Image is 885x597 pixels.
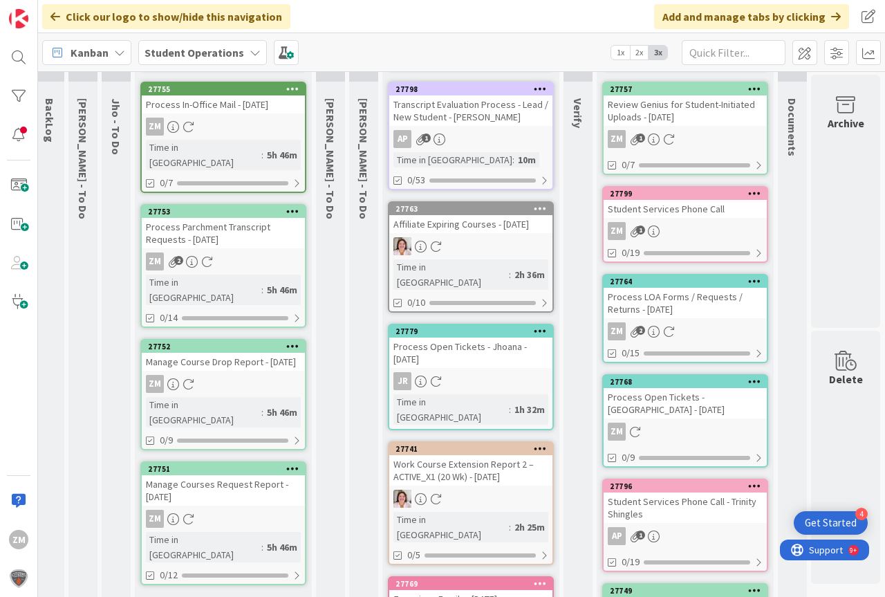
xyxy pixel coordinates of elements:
[608,423,626,441] div: ZM
[29,2,63,19] span: Support
[610,481,767,491] div: 27796
[511,520,548,535] div: 2h 25m
[604,480,767,493] div: 27796
[604,288,767,318] div: Process LOA Forms / Requests / Returns - [DATE]
[146,532,261,562] div: Time in [GEOGRAPHIC_DATA]
[682,40,785,65] input: Quick Filter...
[855,508,868,520] div: 4
[389,83,552,126] div: 27798Transcript Evaluation Process - Lead / New Student - [PERSON_NAME]
[805,516,857,530] div: Get Started
[389,490,552,508] div: EW
[142,340,305,371] div: 27752Manage Course Drop Report - [DATE]
[140,339,306,450] a: 27752Manage Course Drop Report - [DATE]ZMTime in [GEOGRAPHIC_DATA]:5h 46m0/9
[146,252,164,270] div: ZM
[602,186,768,263] a: 27799Student Services Phone CallZM0/19
[146,510,164,528] div: ZM
[636,531,645,540] span: 1
[636,226,645,235] span: 1
[636,326,645,335] span: 2
[604,200,767,218] div: Student Services Phone Call
[389,325,552,338] div: 27779
[389,338,552,368] div: Process Open Tickets - Jhoana - [DATE]
[389,215,552,233] div: Affiliate Expiring Courses - [DATE]
[604,222,767,240] div: ZM
[9,569,28,588] img: avatar
[608,222,626,240] div: ZM
[602,82,768,175] a: 27757Review Genius for Student-Initiated Uploads - [DATE]ZM0/7
[389,203,552,215] div: 27763
[622,555,640,569] span: 0/19
[389,443,552,455] div: 27741
[422,134,431,143] span: 1
[142,463,305,506] div: 27751Manage Courses Request Report - [DATE]
[604,527,767,545] div: AP
[389,237,552,255] div: EW
[146,397,261,428] div: Time in [GEOGRAPHIC_DATA]
[71,44,109,61] span: Kanban
[142,118,305,136] div: ZM
[610,377,767,387] div: 27768
[393,394,509,425] div: Time in [GEOGRAPHIC_DATA]
[604,275,767,318] div: 27764Process LOA Forms / Requests / Returns - [DATE]
[654,4,849,29] div: Add and manage tabs by clicking
[388,441,554,565] a: 27741Work Course Extension Report 2 – ACTIVE_X1 (20 Wk) - [DATE]EWTime in [GEOGRAPHIC_DATA]:2h 25...
[389,455,552,486] div: Work Course Extension Report 2 – ACTIVE_X1 (20 Wk) - [DATE]
[393,237,411,255] img: EW
[148,207,305,217] div: 27753
[622,246,640,260] span: 0/19
[393,259,509,290] div: Time in [GEOGRAPHIC_DATA]
[512,152,514,167] span: :
[785,98,799,156] span: Documents
[393,130,411,148] div: AP
[389,130,552,148] div: AP
[142,83,305,95] div: 27755
[261,282,263,297] span: :
[608,527,626,545] div: AP
[602,479,768,572] a: 27796Student Services Phone Call - Trinity ShinglesAP0/19
[604,585,767,597] div: 27749
[395,327,552,336] div: 27779
[261,147,263,163] span: :
[389,95,552,126] div: Transcript Evaluation Process - Lead / New Student - [PERSON_NAME]
[511,267,548,282] div: 2h 36m
[604,83,767,95] div: 27757
[142,463,305,475] div: 27751
[636,134,645,143] span: 1
[604,423,767,441] div: ZM
[142,95,305,113] div: Process In-Office Mail - [DATE]
[389,203,552,233] div: 27763Affiliate Expiring Courses - [DATE]
[610,84,767,94] div: 27757
[389,578,552,590] div: 27769
[146,118,164,136] div: ZM
[393,152,512,167] div: Time in [GEOGRAPHIC_DATA]
[388,324,554,430] a: 27779Process Open Tickets - Jhoana - [DATE]JRTime in [GEOGRAPHIC_DATA]:1h 32m
[389,372,552,390] div: JR
[357,98,371,219] span: Amanda - To Do
[142,353,305,371] div: Manage Course Drop Report - [DATE]
[395,444,552,454] div: 27741
[602,374,768,468] a: 27768Process Open Tickets - [GEOGRAPHIC_DATA] - [DATE]ZM0/9
[140,204,306,328] a: 27753Process Parchment Transcript Requests - [DATE]ZMTime in [GEOGRAPHIC_DATA]:5h 46m0/14
[160,176,173,190] span: 0/7
[145,46,244,59] b: Student Operations
[42,4,290,29] div: Click our logo to show/hide this navigation
[509,520,511,535] span: :
[263,540,301,555] div: 5h 46m
[604,376,767,388] div: 27768
[142,218,305,248] div: Process Parchment Transcript Requests - [DATE]
[649,46,667,59] span: 3x
[604,388,767,419] div: Process Open Tickets - [GEOGRAPHIC_DATA] - [DATE]
[43,98,57,143] span: BackLog
[514,152,539,167] div: 10m
[604,493,767,523] div: Student Services Phone Call - Trinity Shingles
[604,275,767,288] div: 27764
[76,98,90,219] span: Emilie - To Do
[610,586,767,596] div: 27749
[140,82,306,193] a: 27755Process In-Office Mail - [DATE]ZMTime in [GEOGRAPHIC_DATA]:5h 46m0/7
[142,205,305,248] div: 27753Process Parchment Transcript Requests - [DATE]
[9,530,28,549] div: ZM
[160,568,178,582] span: 0/12
[70,6,77,17] div: 9+
[509,402,511,417] span: :
[509,267,511,282] span: :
